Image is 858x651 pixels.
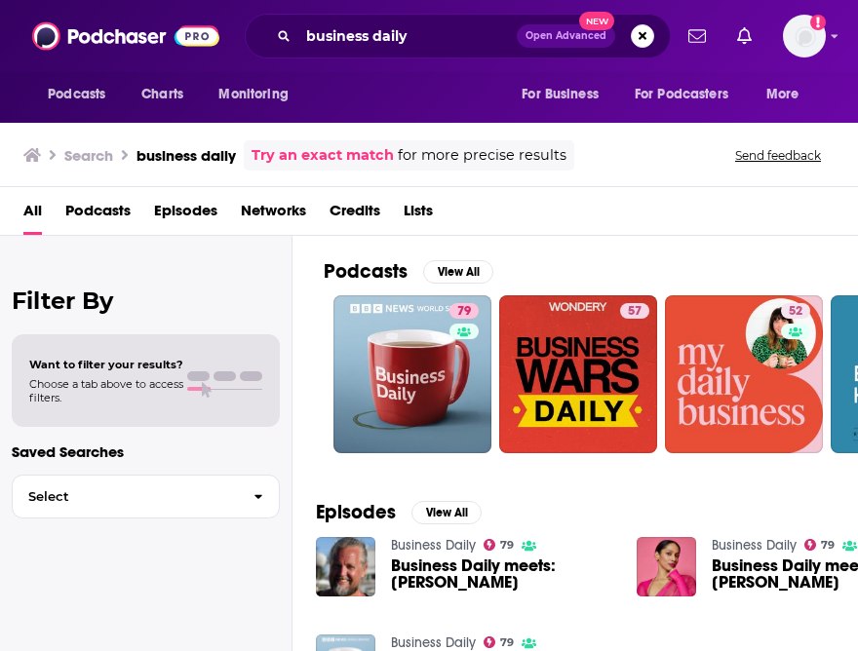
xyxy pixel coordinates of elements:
a: 52 [665,295,823,453]
button: Open AdvancedNew [517,24,615,48]
button: Show profile menu [783,15,826,57]
a: Charts [129,76,195,113]
button: View All [423,260,493,284]
a: 57 [620,303,649,319]
h2: Episodes [316,500,396,524]
span: Podcasts [48,81,105,108]
a: 79 [333,295,491,453]
span: Select [13,490,238,503]
a: Lists [404,195,433,235]
img: Business Daily meets: Masaba Gupta [637,537,696,596]
svg: Add a profile image [810,15,826,30]
input: Search podcasts, credits, & more... [298,20,517,52]
span: 52 [789,302,802,322]
button: View All [411,501,482,524]
a: Business Daily [391,634,476,651]
a: Podcasts [65,195,131,235]
a: EpisodesView All [316,500,482,524]
h2: Podcasts [324,259,408,284]
a: Business Daily meets: Konrad Bergstrom [391,557,613,591]
p: Saved Searches [12,442,280,461]
h3: Search [64,146,113,165]
h2: Filter By [12,287,280,315]
a: Credits [330,195,380,235]
a: 52 [781,303,810,319]
a: Networks [241,195,306,235]
a: All [23,195,42,235]
span: Want to filter your results? [29,358,183,371]
button: open menu [34,76,131,113]
a: Try an exact match [252,144,394,167]
span: 57 [628,302,642,322]
a: 79 [449,303,479,319]
a: 57 [499,295,657,453]
button: open menu [753,76,824,113]
img: User Profile [783,15,826,57]
span: New [579,12,614,30]
img: Business Daily meets: Konrad Bergstrom [316,537,375,596]
span: Choose a tab above to access filters. [29,377,183,404]
span: 79 [457,302,471,322]
a: PodcastsView All [324,259,493,284]
a: 79 [804,539,836,551]
a: Episodes [154,195,217,235]
span: 79 [821,541,835,550]
a: Business Daily [391,537,476,554]
a: 79 [484,636,515,648]
button: Select [12,475,280,518]
span: For Business [522,81,599,108]
span: More [766,81,799,108]
a: Business Daily [712,537,797,554]
div: Search podcasts, credits, & more... [245,14,671,58]
button: open menu [622,76,757,113]
button: Send feedback [729,147,827,164]
span: For Podcasters [635,81,728,108]
span: 79 [500,638,514,647]
span: Charts [141,81,183,108]
a: Show notifications dropdown [681,19,714,53]
span: Business Daily meets: [PERSON_NAME] [391,557,613,591]
span: 79 [500,541,514,550]
span: Monitoring [218,81,288,108]
a: Show notifications dropdown [729,19,760,53]
button: open menu [508,76,623,113]
a: 79 [484,539,515,551]
h3: business daily [136,146,236,165]
span: Open Advanced [526,31,606,41]
img: Podchaser - Follow, Share and Rate Podcasts [32,18,219,55]
button: open menu [205,76,313,113]
span: for more precise results [398,144,566,167]
span: Logged in as PRSuperstar [783,15,826,57]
